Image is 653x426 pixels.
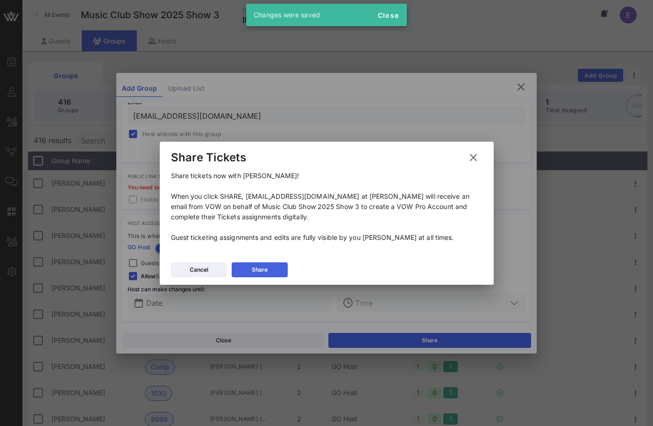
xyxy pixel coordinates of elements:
[252,265,268,274] div: Share
[190,265,208,274] div: Cancel
[377,11,399,19] span: Close
[373,7,403,23] button: Close
[171,171,483,243] p: Share tickets now with [PERSON_NAME]! When you click SHARE, [EMAIL_ADDRESS][DOMAIN_NAME] at [PERS...
[254,11,320,19] span: Changes were saved
[171,262,227,277] button: Cancel
[171,151,246,165] div: Share Tickets
[232,262,288,277] button: Share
